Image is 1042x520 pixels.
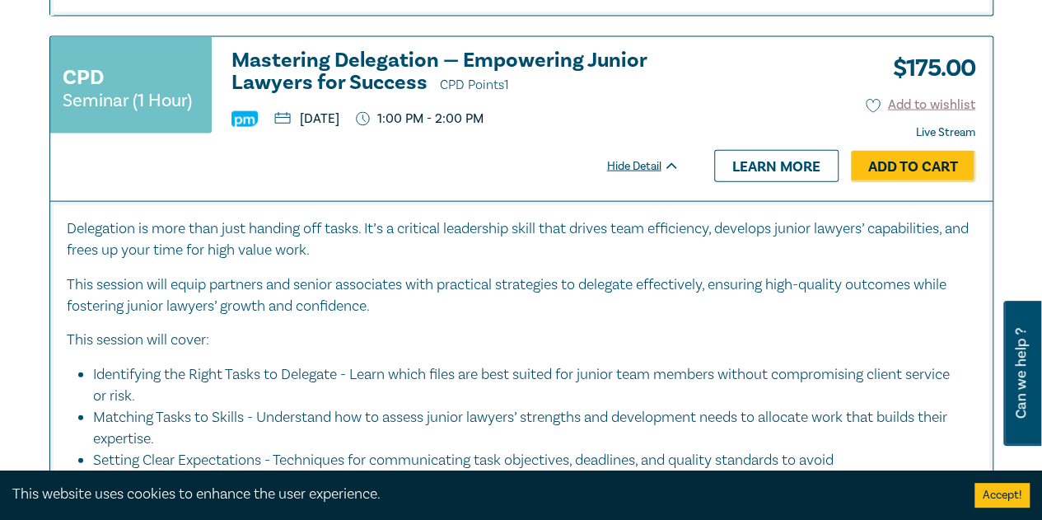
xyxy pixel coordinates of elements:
p: 1:00 PM - 2:00 PM [356,111,484,127]
div: This website uses cookies to enhance the user experience. [12,484,950,505]
p: Delegation is more than just handing off tasks. It’s a critical leadership skill that drives team... [67,218,976,261]
span: CPD Points 1 [440,77,509,93]
button: Add to wishlist [866,96,975,115]
span: Can we help ? [1013,311,1029,436]
small: Seminar (1 Hour) [63,92,192,109]
li: Setting Clear Expectations - Techniques for communicating task objectives, deadlines, and quality... [93,450,960,493]
h3: $ 175.00 [881,49,975,87]
h3: Mastering Delegation — Empowering Junior Lawyers for Success [231,49,680,96]
a: Learn more [714,150,839,181]
li: Identifying the Right Tasks to Delegate - Learn which files are best suited for junior team membe... [93,364,960,407]
li: Matching Tasks to Skills - Understand how to assess junior lawyers’ strengths and development nee... [93,407,960,450]
a: Mastering Delegation — Empowering Junior Lawyers for Success CPD Points1 [231,49,680,96]
p: This session will equip partners and senior associates with practical strategies to delegate effe... [67,274,976,317]
p: This session will cover: [67,330,976,351]
div: Hide Detail [607,158,698,175]
strong: Live Stream [916,125,975,140]
button: Accept cookies [974,483,1030,508]
h3: CPD [63,63,104,92]
a: Add to Cart [851,151,975,182]
p: [DATE] [274,112,339,125]
img: Practice Management & Business Skills [231,111,258,127]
